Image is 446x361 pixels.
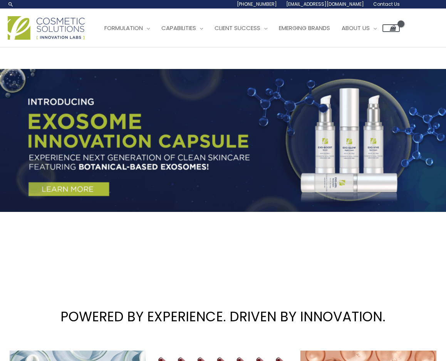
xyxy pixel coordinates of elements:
[8,1,14,7] a: Search icon link
[237,1,277,7] span: [PHONE_NUMBER]
[373,1,400,7] span: Contact Us
[93,17,400,40] nav: Site Navigation
[156,17,209,40] a: Capabilities
[342,24,370,32] span: About Us
[286,1,364,7] span: [EMAIL_ADDRESS][DOMAIN_NAME]
[104,24,143,32] span: Formulation
[215,24,260,32] span: Client Success
[279,24,330,32] span: Emerging Brands
[8,16,85,40] img: Cosmetic Solutions Logo
[99,17,156,40] a: Formulation
[273,17,336,40] a: Emerging Brands
[382,24,400,32] a: View Shopping Cart, empty
[209,17,273,40] a: Client Success
[336,17,382,40] a: About Us
[161,24,196,32] span: Capabilities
